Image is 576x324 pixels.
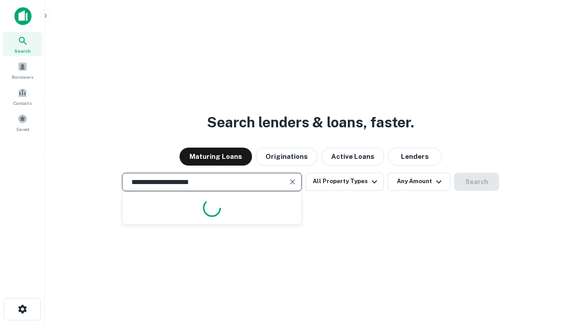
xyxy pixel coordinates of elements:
[3,58,42,82] a: Borrowers
[12,73,33,81] span: Borrowers
[3,32,42,56] a: Search
[16,126,29,133] span: Saved
[388,148,442,166] button: Lenders
[14,7,31,25] img: capitalize-icon.png
[207,112,414,133] h3: Search lenders & loans, faster.
[256,148,318,166] button: Originations
[3,84,42,108] a: Contacts
[387,173,450,191] button: Any Amount
[3,110,42,135] a: Saved
[286,175,299,188] button: Clear
[13,99,31,107] span: Contacts
[531,252,576,295] iframe: Chat Widget
[306,173,384,191] button: All Property Types
[14,47,31,54] span: Search
[321,148,384,166] button: Active Loans
[180,148,252,166] button: Maturing Loans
